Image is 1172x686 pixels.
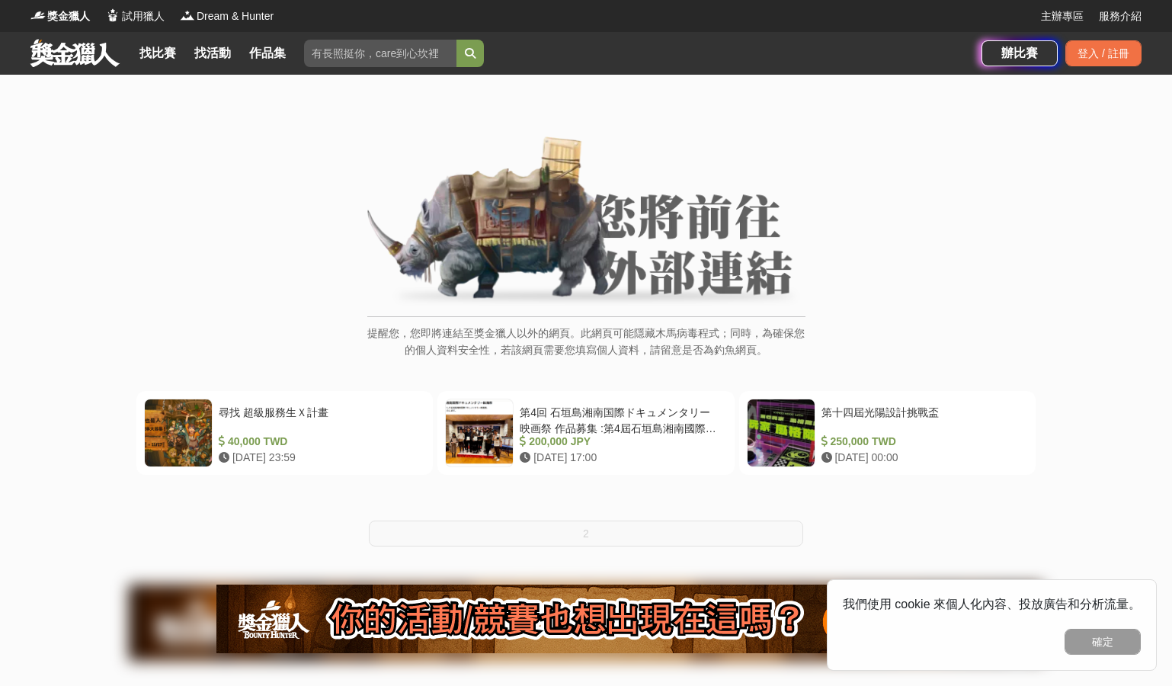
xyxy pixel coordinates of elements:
[122,8,165,24] span: 試用獵人
[981,40,1058,66] a: 辦比賽
[739,391,1036,475] a: 第十四屆光陽設計挑戰盃 250,000 TWD [DATE] 00:00
[821,434,1022,450] div: 250,000 TWD
[180,8,195,23] img: Logo
[369,521,803,547] button: 2
[843,598,1141,611] span: 我們使用 cookie 來個人化內容、投放廣告和分析流量。
[821,450,1022,466] div: [DATE] 00:00
[1099,8,1142,24] a: 服務介紹
[180,8,274,24] a: LogoDream & Hunter
[47,8,90,24] span: 獎金獵人
[1065,629,1141,655] button: 確定
[304,40,456,67] input: 有長照挺你，care到心坎裡！青春出手，拍出照顧 影音徵件活動
[133,43,182,64] a: 找比賽
[219,434,419,450] div: 40,000 TWD
[216,585,956,653] img: 905fc34d-8193-4fb2-a793-270a69788fd0.png
[219,405,419,434] div: 尋找 超級服務生Ｘ計畫
[821,405,1022,434] div: 第十四屆光陽設計挑戰盃
[219,450,419,466] div: [DATE] 23:59
[105,8,120,23] img: Logo
[367,325,805,374] p: 提醒您，您即將連結至獎金獵人以外的網頁。此網頁可能隱藏木馬病毒程式；同時，為確保您的個人資料安全性，若該網頁需要您填寫個人資料，請留意是否為釣魚網頁。
[197,8,274,24] span: Dream & Hunter
[30,8,90,24] a: Logo獎金獵人
[1065,40,1142,66] div: 登入 / 註冊
[367,136,805,309] img: External Link Banner
[437,391,734,475] a: 第4回 石垣島湘南国際ドキュメンタリー映画祭 作品募集 :第4屆石垣島湘南國際紀錄片電影節作品徵集 200,000 JPY [DATE] 17:00
[1041,8,1084,24] a: 主辦專區
[243,43,292,64] a: 作品集
[520,405,720,434] div: 第4回 石垣島湘南国際ドキュメンタリー映画祭 作品募集 :第4屆石垣島湘南國際紀錄片電影節作品徵集
[105,8,165,24] a: Logo試用獵人
[136,391,433,475] a: 尋找 超級服務生Ｘ計畫 40,000 TWD [DATE] 23:59
[520,434,720,450] div: 200,000 JPY
[188,43,237,64] a: 找活動
[30,8,46,23] img: Logo
[520,450,720,466] div: [DATE] 17:00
